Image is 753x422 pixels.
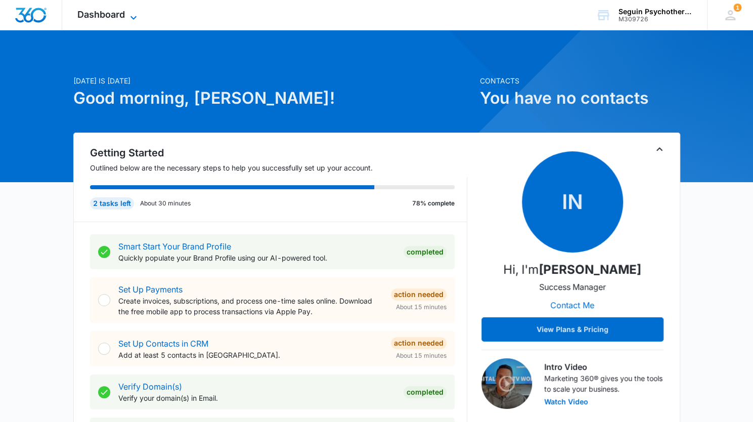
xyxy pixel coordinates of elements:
p: Hi, I'm [503,261,641,279]
div: 2 tasks left [90,197,134,209]
div: Action Needed [391,288,447,301]
h1: You have no contacts [480,86,680,110]
a: Smart Start Your Brand Profile [118,241,231,251]
button: Toggle Collapse [653,143,666,155]
p: Add at least 5 contacts in [GEOGRAPHIC_DATA]. [118,350,383,360]
p: 78% complete [412,199,455,208]
div: Completed [404,246,447,258]
p: Marketing 360® gives you the tools to scale your business. [544,373,663,394]
button: View Plans & Pricing [481,317,663,342]
span: IN [522,151,623,252]
span: 1 [733,4,741,12]
h1: Good morning, [PERSON_NAME]! [73,86,474,110]
img: Intro Video [481,358,532,409]
p: Verify your domain(s) in Email. [118,393,395,403]
h3: Intro Video [544,361,663,373]
button: Watch Video [544,398,588,405]
p: Outlined below are the necessary steps to help you successfully set up your account. [90,162,467,173]
p: [DATE] is [DATE] [73,75,474,86]
a: Set Up Contacts in CRM [118,339,208,349]
p: About 30 minutes [140,199,191,208]
span: About 15 minutes [396,303,447,312]
div: Completed [404,386,447,398]
div: account name [618,8,692,16]
p: Quickly populate your Brand Profile using our AI-powered tool. [118,252,395,263]
p: Create invoices, subscriptions, and process one-time sales online. Download the free mobile app t... [118,296,383,317]
button: Contact Me [540,293,604,317]
div: account id [618,16,692,23]
p: Success Manager [539,281,606,293]
div: Action Needed [391,337,447,349]
span: Dashboard [77,9,125,20]
a: Verify Domain(s) [118,382,182,392]
p: Contacts [480,75,680,86]
a: Set Up Payments [118,284,183,294]
strong: [PERSON_NAME] [539,262,641,277]
h2: Getting Started [90,145,467,160]
span: About 15 minutes [396,351,447,360]
div: notifications count [733,4,741,12]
